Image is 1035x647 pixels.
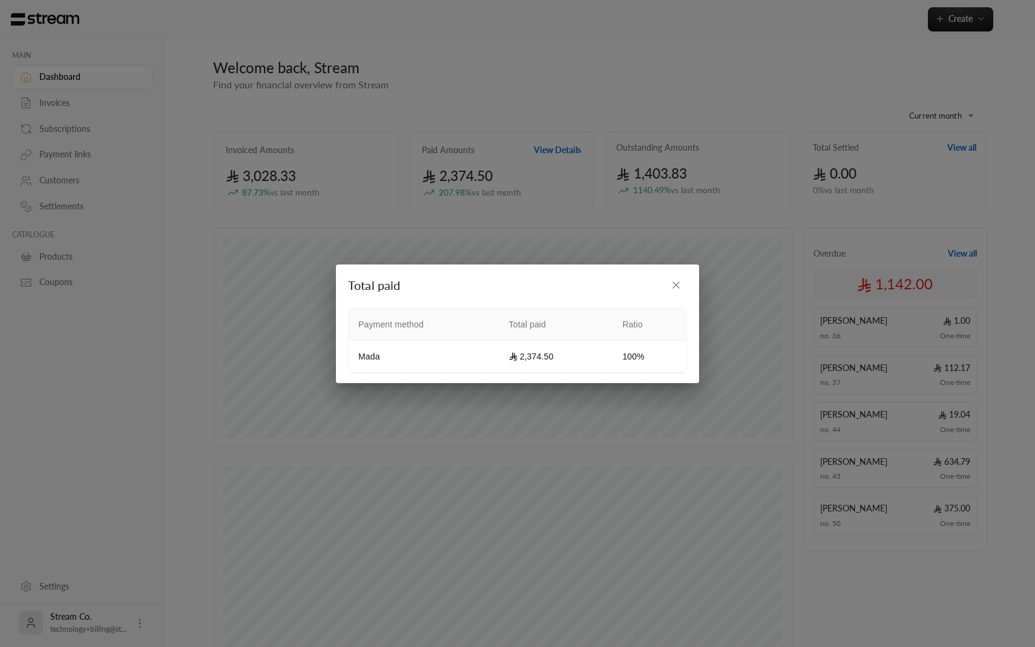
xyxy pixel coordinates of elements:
th: Total paid [499,309,613,341]
td: 100% [613,341,686,373]
h2: Total paid [348,274,687,296]
td: 2,374.50 [499,341,613,373]
th: Ratio [613,309,686,341]
th: Payment method [349,309,499,341]
td: Mada [349,341,499,373]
